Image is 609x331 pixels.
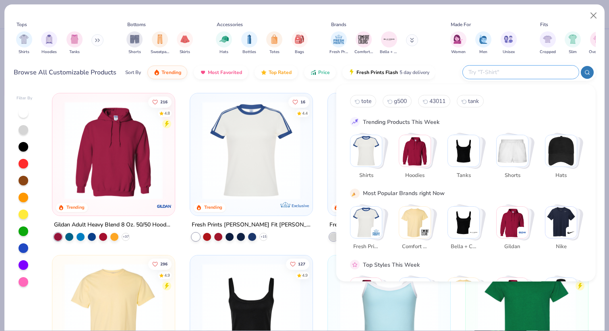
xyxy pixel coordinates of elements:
[16,31,32,55] div: filter for Shirts
[565,31,581,55] button: filter button
[402,171,428,179] span: Hoodies
[66,31,83,55] button: filter button
[451,49,466,55] span: Women
[589,31,607,55] button: filter button
[350,278,382,309] img: Classic
[450,31,466,55] div: filter for Women
[19,49,29,55] span: Shirts
[545,278,582,325] button: Stack Card Button Preppy
[497,278,528,309] img: Casual
[501,31,517,55] button: filter button
[128,49,141,55] span: Shorts
[548,243,574,251] span: Nike
[399,278,436,325] button: Stack Card Button Sportswear
[54,220,173,230] div: Gildan Adult Heavy Blend 8 Oz. 50/50 Hooded Sweatshirt
[241,31,257,55] button: filter button
[351,261,358,268] img: pink_star.gif
[380,31,398,55] button: filter button
[363,189,445,197] div: Most Popular Brands right Now
[216,31,232,55] div: filter for Hats
[358,33,370,45] img: Comfort Colors Image
[302,272,308,278] div: 4.9
[153,69,160,76] img: trending.gif
[545,135,582,183] button: Stack Card Button Hats
[200,69,206,76] img: most_fav.gif
[266,31,282,55] div: filter for Totes
[543,35,552,44] img: Cropped Image
[149,96,172,107] button: Like
[457,95,484,107] button: tank3
[499,171,525,179] span: Shorts
[261,234,267,239] span: + 15
[165,272,170,278] div: 4.9
[468,68,573,77] input: Try "T-Shirt"
[269,69,292,76] span: Top Rated
[329,220,449,230] div: Fresh Prints Denver Mock Neck Heavyweight Sweatshirt
[363,260,420,269] div: Top Styles This Week
[540,31,556,55] div: filter for Cropped
[399,135,436,183] button: Stack Card Button Hoodies
[194,66,248,79] button: Most Favorited
[402,243,428,251] span: Comfort Colors
[156,198,172,214] img: Gildan logo
[127,21,146,28] div: Bottoms
[329,49,348,55] span: Fresh Prints
[255,66,298,79] button: Top Rated
[165,110,170,116] div: 4.8
[353,243,379,251] span: Fresh Prints
[151,31,169,55] button: filter button
[568,35,577,44] img: Slim Image
[447,278,485,325] button: Stack Card Button Athleisure
[503,49,515,55] span: Unisex
[350,135,382,167] img: Shirts
[447,206,485,254] button: Stack Card Button Bella + Canvas
[383,95,412,107] button: g5001
[125,69,141,76] div: Sort By
[41,31,57,55] button: filter button
[383,33,395,45] img: Bella + Canvas Image
[126,31,143,55] div: filter for Shorts
[350,206,382,238] img: Fresh Prints
[540,21,548,28] div: Fits
[418,95,450,107] button: 430112
[479,35,488,44] img: Men Image
[545,206,577,238] img: Nike
[17,95,33,101] div: Filter By
[180,35,190,44] img: Skirts Image
[399,206,431,238] img: Comfort Colors
[450,243,476,251] span: Bella + Canvas
[348,69,355,76] img: flash.gif
[177,31,193,55] button: filter button
[353,171,379,179] span: Shirts
[16,31,32,55] button: filter button
[266,31,282,55] button: filter button
[217,21,243,28] div: Accessories
[589,49,607,55] span: Oversized
[501,31,517,55] div: filter for Unisex
[41,31,57,55] div: filter for Hoodies
[394,97,407,105] span: g500
[242,49,256,55] span: Bottles
[429,97,445,105] span: 43011
[499,243,525,251] span: Gildan
[162,69,181,76] span: Trending
[593,35,603,44] img: Oversized Image
[295,35,304,44] img: Bags Image
[504,35,513,44] img: Unisex Image
[479,49,487,55] span: Men
[318,69,330,76] span: Price
[450,171,476,179] span: Tanks
[448,206,479,238] img: Bella + Canvas
[333,33,345,45] img: Fresh Prints Image
[17,21,27,28] div: Tops
[518,228,526,236] img: Gildan
[589,31,607,55] div: filter for Oversized
[569,49,577,55] span: Slim
[468,97,479,105] span: tank
[342,66,435,79] button: Fresh Prints Flash5 day delivery
[198,101,304,199] img: e5540c4d-e74a-4e58-9a52-192fe86bec9f
[130,35,139,44] img: Shorts Image
[545,135,577,167] img: Hats
[380,31,398,55] div: filter for Bella + Canvas
[350,95,376,107] button: tote0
